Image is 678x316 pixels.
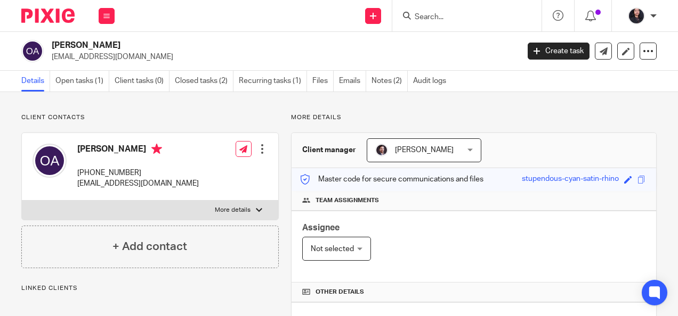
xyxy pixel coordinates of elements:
img: svg%3E [21,40,44,62]
a: Closed tasks (2) [175,71,233,92]
span: [PERSON_NAME] [395,146,454,154]
input: Search [414,13,510,22]
img: Capture.PNG [375,144,388,156]
a: Emails [339,71,366,92]
img: MicrosoftTeams-image.jfif [628,7,645,24]
a: Open tasks (1) [55,71,109,92]
a: Recurring tasks (1) [239,71,307,92]
span: Other details [316,288,364,296]
h4: + Add contact [112,238,187,255]
img: svg%3E [33,144,67,178]
span: Assignee [302,223,340,232]
img: Pixie [21,9,75,23]
p: [EMAIL_ADDRESS][DOMAIN_NAME] [52,52,512,62]
a: Create task [528,43,590,60]
h4: [PERSON_NAME] [77,144,199,157]
a: Files [312,71,334,92]
p: [EMAIL_ADDRESS][DOMAIN_NAME] [77,178,199,189]
p: More details [291,113,657,122]
p: Client contacts [21,113,279,122]
p: More details [215,206,251,214]
a: Notes (2) [372,71,408,92]
p: [PHONE_NUMBER] [77,168,199,178]
i: Primary [151,144,162,154]
a: Audit logs [413,71,451,92]
div: stupendous-cyan-satin-rhino [522,173,619,186]
span: Team assignments [316,196,379,205]
h2: [PERSON_NAME] [52,40,419,51]
h3: Client manager [302,145,356,155]
p: Master code for secure communications and files [300,174,483,185]
a: Client tasks (0) [115,71,170,92]
p: Linked clients [21,284,279,293]
a: Details [21,71,50,92]
span: Not selected [311,245,354,253]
